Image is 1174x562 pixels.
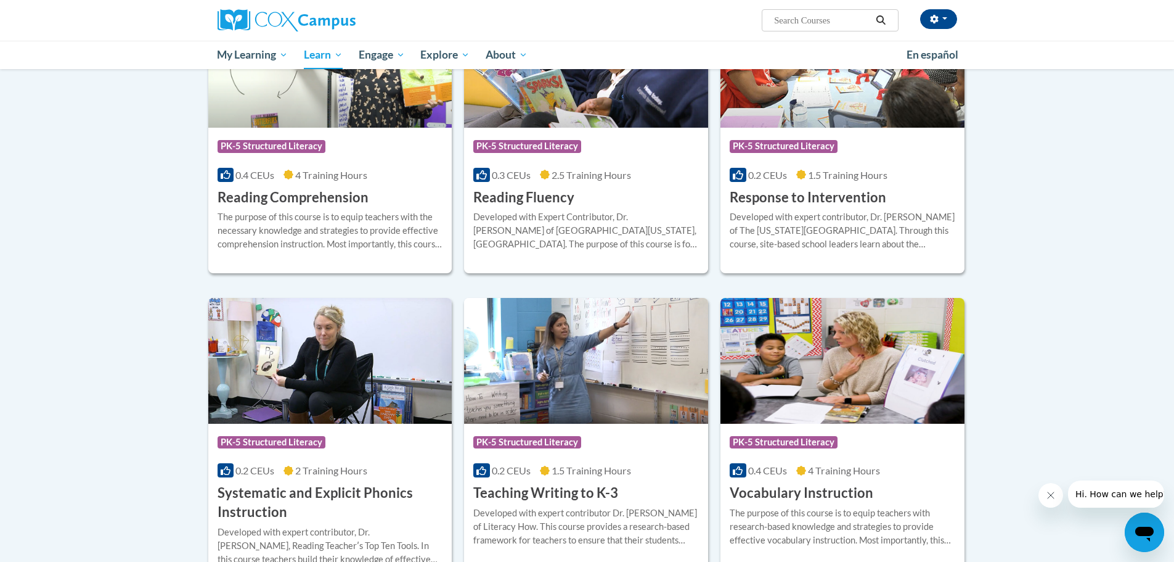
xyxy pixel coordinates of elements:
[7,9,100,19] span: Hi. How can we help?
[296,41,351,69] a: Learn
[218,436,325,448] span: PK-5 Structured Literacy
[473,188,574,207] h3: Reading Fluency
[295,169,367,181] span: 4 Training Hours
[218,188,369,207] h3: Reading Comprehension
[899,42,966,68] a: En español
[1038,483,1063,508] iframe: Close message
[473,140,581,152] span: PK-5 Structured Literacy
[464,2,708,273] a: Course LogoPK-5 Structured Literacy0.3 CEUs2.5 Training Hours Reading FluencyDeveloped with Exper...
[730,506,955,547] div: The purpose of this course is to equip teachers with research-based knowledge and strategies to p...
[473,506,699,547] div: Developed with expert contributor Dr. [PERSON_NAME] of Literacy How. This course provides a resea...
[420,48,470,62] span: Explore
[473,436,581,448] span: PK-5 Structured Literacy
[235,169,274,181] span: 0.4 CEUs
[199,41,976,69] div: Main menu
[492,169,531,181] span: 0.3 CEUs
[218,9,452,31] a: Cox Campus
[218,9,356,31] img: Cox Campus
[730,210,955,251] div: Developed with expert contributor, Dr. [PERSON_NAME] of The [US_STATE][GEOGRAPHIC_DATA]. Through ...
[730,140,838,152] span: PK-5 Structured Literacy
[748,169,787,181] span: 0.2 CEUs
[552,169,631,181] span: 2.5 Training Hours
[730,188,886,207] h3: Response to Intervention
[304,48,343,62] span: Learn
[218,484,443,522] h3: Systematic and Explicit Phonics Instruction
[907,48,958,61] span: En español
[720,298,964,424] img: Course Logo
[1125,513,1164,552] iframe: Button to launch messaging window
[1068,481,1164,508] iframe: Message from company
[773,13,871,28] input: Search Courses
[210,41,296,69] a: My Learning
[552,465,631,476] span: 1.5 Training Hours
[464,298,708,424] img: Course Logo
[218,140,325,152] span: PK-5 Structured Literacy
[808,169,887,181] span: 1.5 Training Hours
[871,13,890,28] button: Search
[359,48,405,62] span: Engage
[208,2,452,273] a: Course LogoPK-5 Structured Literacy0.4 CEUs4 Training Hours Reading ComprehensionThe purpose of t...
[492,465,531,476] span: 0.2 CEUs
[720,2,964,273] a: Course LogoPK-5 Structured Literacy0.2 CEUs1.5 Training Hours Response to InterventionDeveloped w...
[412,41,478,69] a: Explore
[730,484,873,503] h3: Vocabulary Instruction
[218,210,443,251] div: The purpose of this course is to equip teachers with the necessary knowledge and strategies to pr...
[208,298,452,424] img: Course Logo
[473,484,618,503] h3: Teaching Writing to K-3
[748,465,787,476] span: 0.4 CEUs
[808,465,880,476] span: 4 Training Hours
[351,41,413,69] a: Engage
[217,48,288,62] span: My Learning
[730,436,838,448] span: PK-5 Structured Literacy
[235,465,274,476] span: 0.2 CEUs
[295,465,367,476] span: 2 Training Hours
[486,48,528,62] span: About
[920,9,957,29] button: Account Settings
[473,210,699,251] div: Developed with Expert Contributor, Dr. [PERSON_NAME] of [GEOGRAPHIC_DATA][US_STATE], [GEOGRAPHIC_...
[478,41,536,69] a: About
